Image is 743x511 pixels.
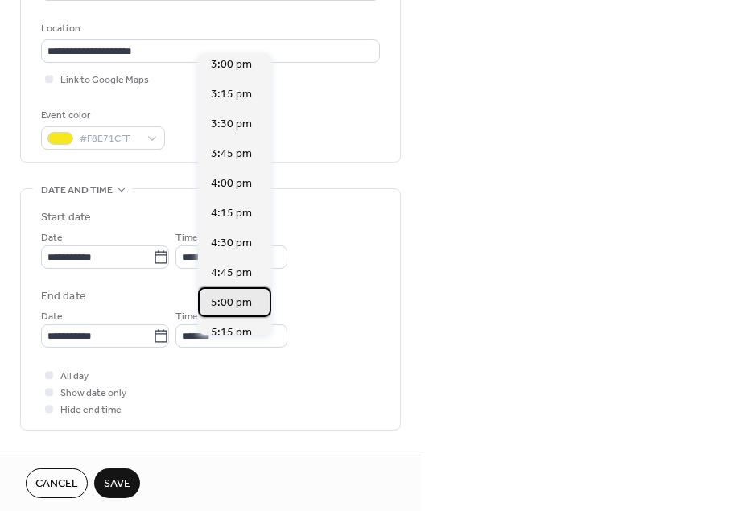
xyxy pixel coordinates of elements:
[60,72,149,89] span: Link to Google Maps
[175,309,198,326] span: Time
[41,450,126,467] span: Recurring event
[26,468,88,498] button: Cancel
[41,182,113,199] span: Date and time
[41,209,91,226] div: Start date
[80,131,139,148] span: #F8E71CFF
[41,230,63,247] span: Date
[211,324,252,341] span: 5:15 pm
[211,86,252,103] span: 3:15 pm
[211,235,252,252] span: 4:30 pm
[211,205,252,222] span: 4:15 pm
[35,476,78,493] span: Cancel
[60,369,89,385] span: All day
[211,146,252,163] span: 3:45 pm
[104,476,130,493] span: Save
[41,309,63,326] span: Date
[211,175,252,192] span: 4:00 pm
[211,116,252,133] span: 3:30 pm
[41,107,162,124] div: Event color
[41,288,86,305] div: End date
[211,295,252,311] span: 5:00 pm
[175,230,198,247] span: Time
[41,20,377,37] div: Location
[211,56,252,73] span: 3:00 pm
[211,265,252,282] span: 4:45 pm
[94,468,140,498] button: Save
[60,402,122,419] span: Hide end time
[60,385,126,402] span: Show date only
